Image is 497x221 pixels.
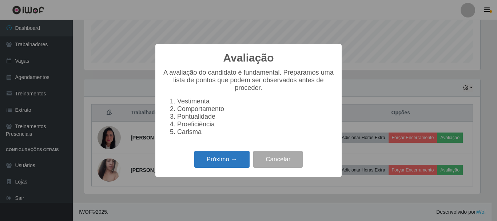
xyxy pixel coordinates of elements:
li: Comportamento [177,105,334,113]
h2: Avaliação [223,51,274,64]
li: Pontualidade [177,113,334,121]
li: Carisma [177,128,334,136]
li: Vestimenta [177,98,334,105]
button: Próximo → [194,151,250,168]
p: A avaliação do candidato é fundamental. Preparamos uma lista de pontos que podem ser observados a... [163,69,334,92]
li: Proeficiência [177,121,334,128]
button: Cancelar [253,151,303,168]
